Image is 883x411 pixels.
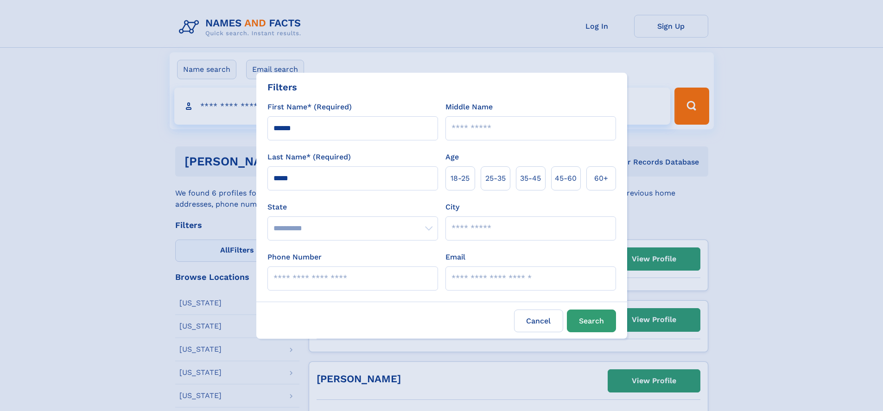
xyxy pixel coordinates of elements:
[445,252,465,263] label: Email
[267,152,351,163] label: Last Name* (Required)
[567,310,616,332] button: Search
[445,202,459,213] label: City
[267,252,322,263] label: Phone Number
[520,173,541,184] span: 35‑45
[555,173,577,184] span: 45‑60
[445,152,459,163] label: Age
[445,101,493,113] label: Middle Name
[514,310,563,332] label: Cancel
[267,202,438,213] label: State
[594,173,608,184] span: 60+
[451,173,470,184] span: 18‑25
[485,173,506,184] span: 25‑35
[267,80,297,94] div: Filters
[267,101,352,113] label: First Name* (Required)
